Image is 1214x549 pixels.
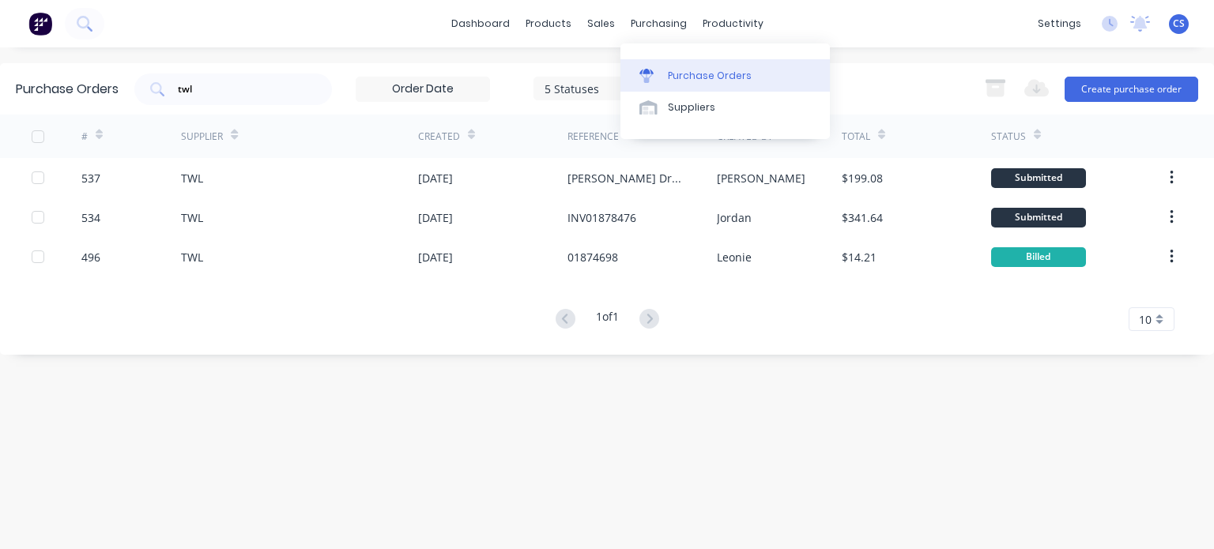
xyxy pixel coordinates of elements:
div: Purchase Orders [668,69,752,83]
div: Leonie [717,249,752,265]
div: Submitted [991,168,1086,188]
div: TWL [181,249,203,265]
div: Total [842,130,870,144]
a: dashboard [443,12,518,36]
div: $14.21 [842,249,877,265]
div: Supplier [181,130,223,144]
div: 1 of 1 [596,308,619,331]
div: [PERSON_NAME] [717,170,805,186]
span: CS [1173,17,1185,31]
div: Submitted [991,208,1086,227]
div: [DATE] [418,170,453,186]
button: Create purchase order [1065,77,1198,102]
div: TWL [181,170,203,186]
div: purchasing [623,12,695,36]
div: INV01878476 [567,209,636,226]
div: [PERSON_NAME] Draw Bar extension INV01879211 [567,170,685,186]
div: Purchase Orders [16,80,119,99]
a: Suppliers [620,92,830,123]
a: Purchase Orders [620,59,830,91]
div: Created [418,130,460,144]
div: Jordan [717,209,752,226]
div: 537 [81,170,100,186]
div: $199.08 [842,170,883,186]
div: sales [579,12,623,36]
div: [DATE] [418,249,453,265]
input: Search purchase orders... [176,81,307,97]
div: 01874698 [567,249,618,265]
div: Billed [991,247,1086,267]
img: Factory [28,12,52,36]
div: 496 [81,249,100,265]
div: 5 Statuses [545,80,658,96]
div: productivity [695,12,771,36]
span: 10 [1139,311,1152,328]
input: Order Date [356,77,489,101]
div: $341.64 [842,209,883,226]
div: 534 [81,209,100,226]
div: Suppliers [668,100,715,115]
div: [DATE] [418,209,453,226]
div: Status [991,130,1026,144]
div: TWL [181,209,203,226]
div: products [518,12,579,36]
div: Reference [567,130,619,144]
div: settings [1030,12,1089,36]
div: # [81,130,88,144]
